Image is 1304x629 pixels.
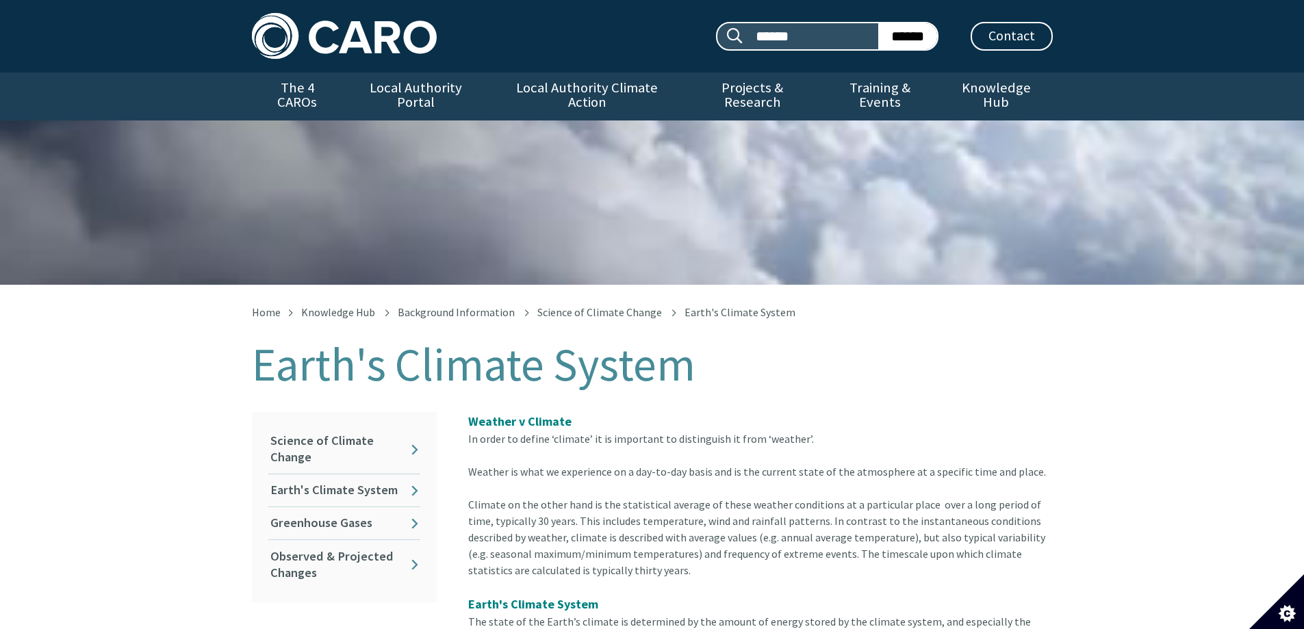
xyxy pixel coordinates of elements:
img: Caro logo [252,13,437,59]
a: The 4 CAROs [252,73,343,120]
a: Background Information [398,305,515,319]
a: Earth's Climate System [268,474,420,506]
a: Local Authority Portal [343,73,489,120]
a: Knowledge Hub [940,73,1052,120]
span: Earth's Climate System [685,305,795,319]
a: Local Authority Climate Action [489,73,685,120]
a: Observed & Projected Changes [268,540,420,589]
a: Training & Events [820,73,940,120]
a: Home [252,305,281,319]
a: Knowledge Hub [301,305,375,319]
span: Weather v Climate [468,413,572,429]
h1: Earth's Climate System [252,339,1053,390]
a: Contact [971,22,1053,51]
a: Greenhouse Gases [268,507,420,539]
div: In order to define ‘climate’ it is important to distinguish it from ‘weather’. Weather is what we... [468,412,1053,480]
a: Science of Climate Change [268,425,420,474]
button: Set cookie preferences [1249,574,1304,629]
a: Science of Climate Change [537,305,662,319]
a: Projects & Research [685,73,820,120]
strong: Earth's Climate System [468,596,598,612]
